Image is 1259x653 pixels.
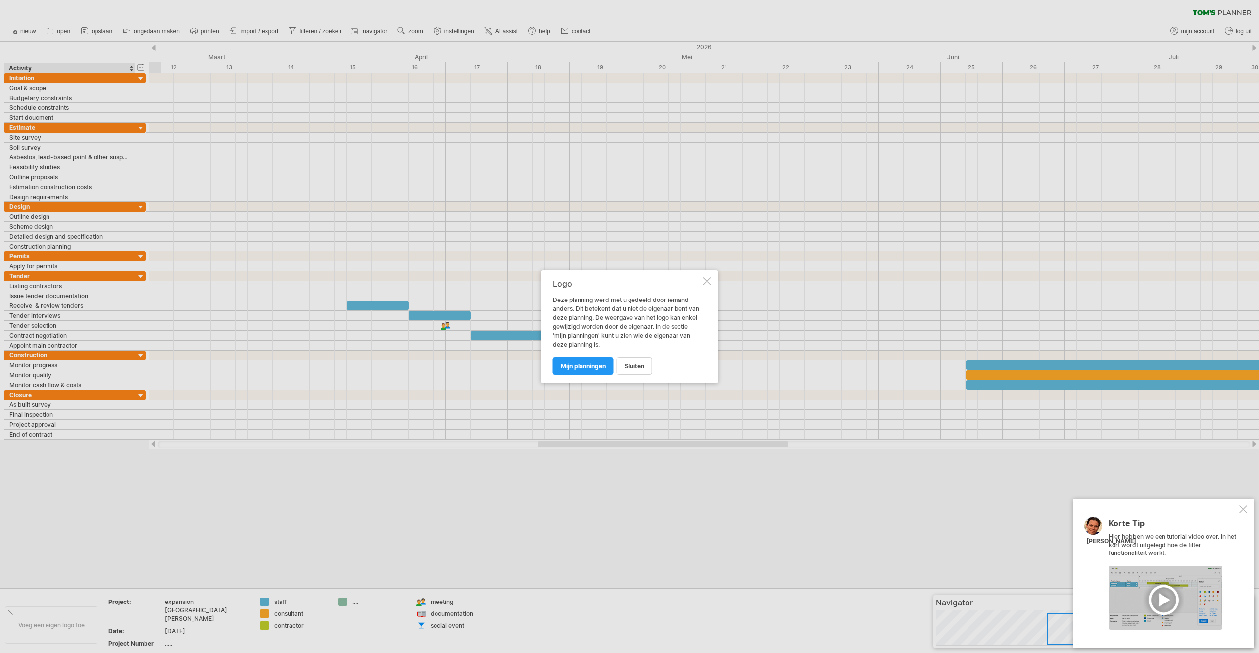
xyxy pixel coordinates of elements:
[553,357,614,375] a: mijn planningen
[553,279,701,288] div: Logo
[553,279,701,374] div: Deze planning werd met u gedeeld door iemand anders. Dit betekent dat u niet de eigenaar bent van...
[561,362,606,370] span: mijn planningen
[617,357,652,375] a: sluiten
[1109,519,1237,630] div: Hier hebben we een tutorial video over. In het kort wordt uitgelegd hoe de filter functionaliteit...
[1086,537,1136,546] div: [PERSON_NAME]
[1109,519,1237,533] div: Korte Tip
[625,362,644,370] span: sluiten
